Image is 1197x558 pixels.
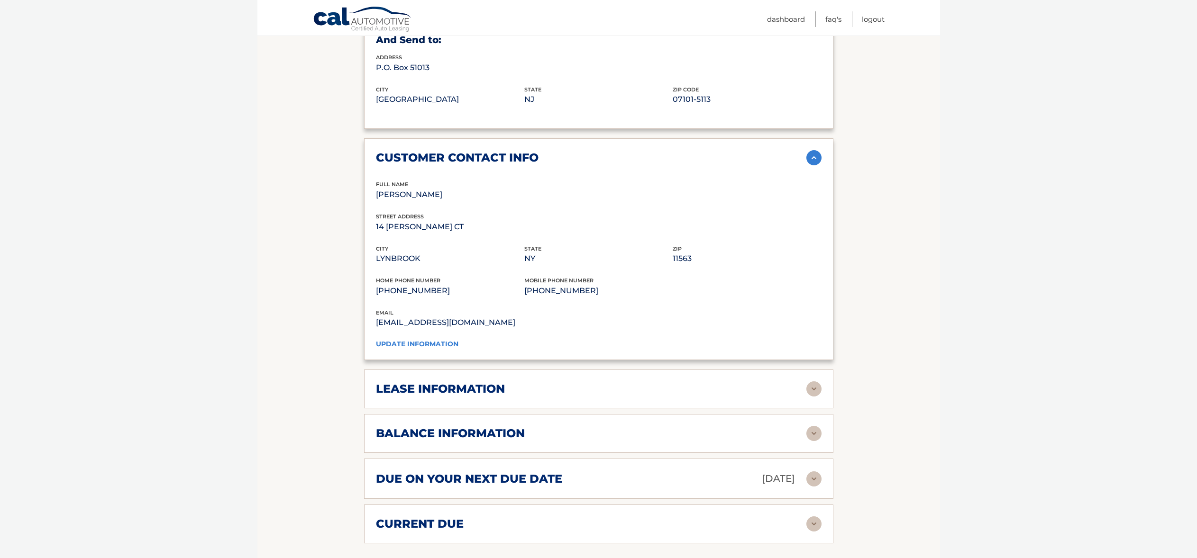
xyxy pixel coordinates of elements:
[524,252,673,265] p: NY
[376,382,505,396] h2: lease information
[767,11,805,27] a: Dashboard
[376,213,424,220] span: street address
[376,284,524,297] p: [PHONE_NUMBER]
[673,86,699,93] span: zip code
[524,93,673,106] p: NJ
[376,309,393,316] span: email
[862,11,885,27] a: Logout
[376,252,524,265] p: LYNBROOK
[376,340,458,348] a: update information
[762,470,795,487] p: [DATE]
[376,93,524,106] p: [GEOGRAPHIC_DATA]
[806,381,822,396] img: accordion-rest.svg
[524,277,594,284] span: mobile phone number
[806,426,822,441] img: accordion-rest.svg
[376,472,562,486] h2: due on your next due date
[673,93,821,106] p: 07101-5113
[376,34,822,46] h3: And Send to:
[524,284,673,297] p: [PHONE_NUMBER]
[673,252,821,265] p: 11563
[376,188,524,201] p: [PERSON_NAME]
[524,245,541,252] span: state
[376,151,539,165] h2: customer contact info
[376,426,525,441] h2: balance information
[313,6,412,34] a: Cal Automotive
[376,220,524,234] p: 14 [PERSON_NAME] CT
[376,277,440,284] span: home phone number
[806,516,822,531] img: accordion-rest.svg
[673,245,682,252] span: zip
[524,86,541,93] span: state
[376,245,388,252] span: city
[376,54,402,61] span: address
[376,316,599,329] p: [EMAIL_ADDRESS][DOMAIN_NAME]
[376,181,408,188] span: full name
[806,471,822,486] img: accordion-rest.svg
[376,61,524,74] p: P.O. Box 51013
[825,11,841,27] a: FAQ's
[376,517,464,531] h2: current due
[806,150,822,165] img: accordion-active.svg
[376,86,388,93] span: city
